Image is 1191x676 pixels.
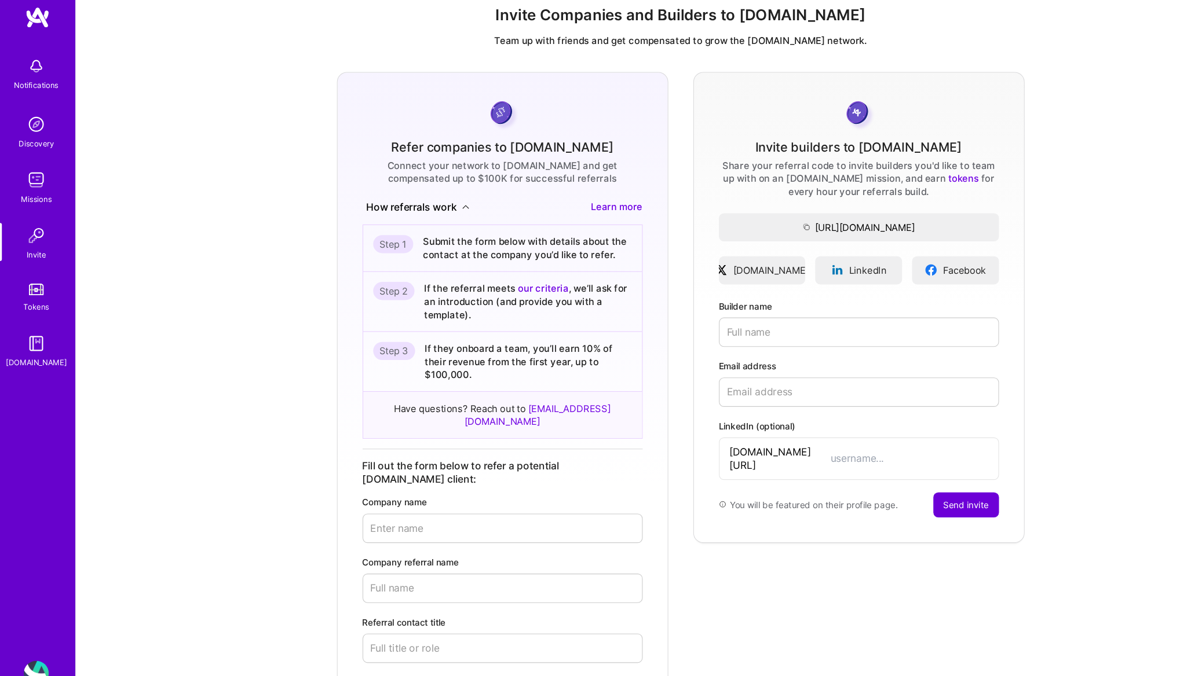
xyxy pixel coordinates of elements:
div: Fill out the form below to refer a potential [DOMAIN_NAME] client: [336,443,595,467]
a: [EMAIL_ADDRESS][DOMAIN_NAME] [430,390,566,413]
input: Enter name [336,493,595,520]
img: facebookLogo [857,262,869,273]
img: xLogo [663,262,675,273]
div: [DOMAIN_NAME] [6,347,62,359]
img: discovery [22,121,45,144]
span: LinkedIn [787,262,821,274]
div: Tokens [22,296,46,308]
div: Submit the form below with details about the contact at the company you’d like to refer. [392,235,586,259]
div: Step 3 [346,334,385,351]
label: Builder name [666,295,926,307]
span: [DOMAIN_NAME][URL] [676,430,770,454]
img: tokens [27,280,41,291]
div: Invite [25,247,43,259]
p: Team up with friends and get compensated to grow the [DOMAIN_NAME] network. [79,49,1182,61]
div: Invite builders to [DOMAIN_NAME] [700,148,892,160]
div: Step 1 [346,235,383,252]
div: Notifications [13,90,54,102]
label: Company name [336,476,595,488]
input: Full name [336,549,595,576]
label: Referral contact title [336,587,595,600]
img: bell [22,67,45,90]
a: our criteria [480,279,527,290]
img: grayCoin [780,108,811,138]
label: LinkedIn (optional) [666,406,926,418]
div: If the referral meets , we’ll ask for an introduction (and provide you with a template). [393,278,586,315]
img: guide book [22,324,45,347]
div: Share your referral code to invite builders you'd like to team up with on an [DOMAIN_NAME] missio... [666,164,926,201]
div: Connect your network to [DOMAIN_NAME] and get compensated up to $100K for successful referrals [336,164,595,189]
span: [URL][DOMAIN_NAME] [666,222,926,234]
a: Learn more [548,203,595,216]
img: purpleCoin [451,108,481,138]
img: linkedinLogo [770,262,782,273]
div: Missions [20,196,48,208]
input: Email address [666,367,926,394]
label: Company referral name [336,532,595,544]
img: teamwork [22,172,45,196]
img: logo [23,23,46,44]
img: User Avatar [22,630,45,653]
h1: Invite Companies and Builders to [DOMAIN_NAME] [79,23,1182,40]
input: Full title or role [336,604,595,631]
div: Refer companies to [DOMAIN_NAME] [363,148,569,160]
span: Facebook [874,262,914,274]
div: Step 2 [346,278,384,295]
div: If they onboard a team, you’ll earn 10% of their revenue from the first year, up to $100,000. [394,334,586,370]
input: username... [770,436,916,448]
label: Email address [666,350,926,362]
img: Invite [22,224,45,247]
div: You will be featured on their profile page. [666,473,832,497]
button: How referrals work [336,203,439,216]
div: Have questions? Reach out to [337,380,595,423]
span: [DOMAIN_NAME] [679,262,750,274]
input: Full name [666,311,926,339]
a: tokens [879,177,907,188]
button: Send invite [865,473,926,497]
div: Discovery [17,144,50,156]
label: Referral contact email [336,643,595,655]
